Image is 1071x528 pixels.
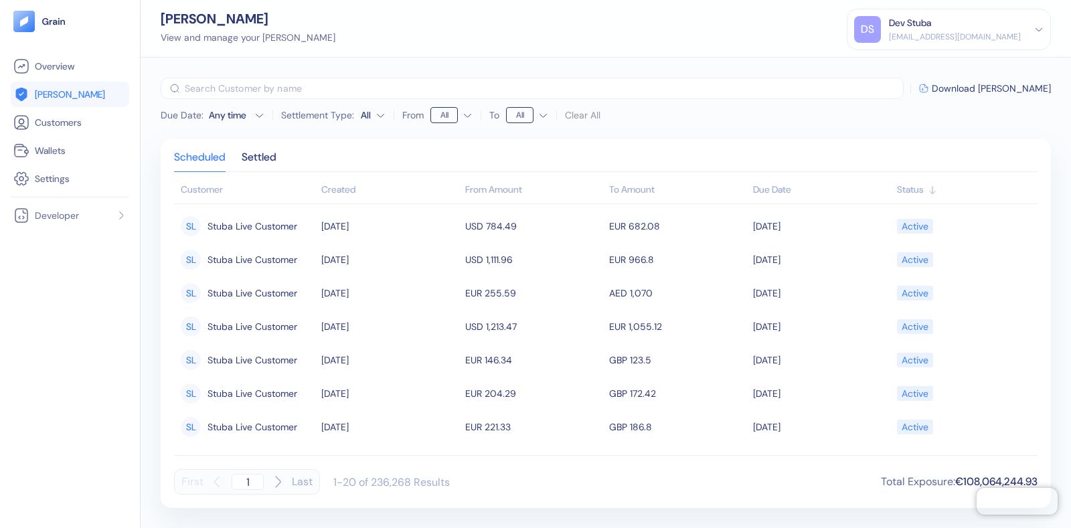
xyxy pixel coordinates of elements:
span: Stuba Live Customer [208,416,297,438]
label: Settlement Type: [281,110,354,120]
div: SL [181,216,201,236]
td: [DATE] [318,343,462,377]
td: USD 1,213.47 [462,310,606,343]
td: [DATE] [750,310,894,343]
iframe: Chatra live chat [977,488,1058,515]
button: From [430,104,473,126]
div: Total Exposure : [881,474,1038,490]
div: SL [181,383,201,404]
td: EUR 204.29 [462,377,606,410]
td: AED 1,070 [606,276,750,310]
td: EUR 255.59 [462,276,606,310]
td: [DATE] [318,276,462,310]
div: Dev Stuba [889,16,931,30]
div: [EMAIL_ADDRESS][DOMAIN_NAME] [889,31,1021,43]
td: USD 1,111.96 [462,243,606,276]
td: GBP 186.8 [606,410,750,444]
span: Stuba Live Customer [208,248,297,271]
span: [PERSON_NAME] [35,88,105,101]
button: First [181,469,203,495]
div: Active [902,315,928,338]
button: To [506,104,548,126]
td: EUR 1,055.12 [606,310,750,343]
td: [DATE] [750,243,894,276]
button: Settlement Type: [361,104,386,126]
div: SL [181,250,201,270]
div: Active [902,282,928,304]
span: Stuba Live Customer [208,382,297,405]
span: Stuba Live Customer [208,215,297,238]
div: SL [181,350,201,370]
td: [DATE] [318,377,462,410]
td: EUR 682.08 [606,209,750,243]
div: Sort ascending [321,183,459,197]
div: SL [181,317,201,337]
td: [DATE] [750,410,894,444]
td: [DATE] [750,343,894,377]
td: [DATE] [318,310,462,343]
div: [PERSON_NAME] [161,12,335,25]
div: Active [902,215,928,238]
label: From [402,110,424,120]
span: Download [PERSON_NAME] [932,84,1051,93]
th: From Amount [462,177,606,204]
span: Overview [35,60,74,73]
span: Stuba Live Customer [208,349,297,371]
div: SL [181,417,201,437]
div: Settled [242,153,276,171]
div: Sort ascending [897,183,1031,197]
td: [DATE] [750,209,894,243]
div: Active [902,248,928,271]
img: logo-tablet-V2.svg [13,11,35,32]
td: [DATE] [750,377,894,410]
div: Any time [209,108,249,122]
img: logo [42,17,66,26]
span: Wallets [35,144,66,157]
div: Active [902,449,928,472]
div: View and manage your [PERSON_NAME] [161,31,335,45]
span: Developer [35,209,79,222]
label: To [489,110,499,120]
a: Settings [13,171,127,187]
td: EUR 221.33 [462,410,606,444]
div: Active [902,416,928,438]
td: GBP 123.5 [606,343,750,377]
a: [PERSON_NAME] [13,86,127,102]
td: GBP 172.42 [606,377,750,410]
div: Active [902,382,928,405]
span: Stuba Live Customer [208,315,297,338]
td: [DATE] [750,444,894,477]
td: EUR 146.34 [462,343,606,377]
input: Search Customer by name [185,78,904,99]
td: [DATE] [318,444,462,477]
div: 1-20 of 236,268 Results [333,475,450,489]
span: €108,064,244.93 [955,474,1038,489]
span: Settings [35,172,70,185]
a: Customers [13,114,127,130]
td: [DATE] [318,410,462,444]
th: Customer [174,177,318,204]
div: Sort ascending [753,183,890,197]
span: Stuba Live Customer [208,282,297,304]
td: [DATE] [750,276,894,310]
button: Download [PERSON_NAME] [919,84,1051,93]
th: To Amount [606,177,750,204]
span: Customers [35,116,82,129]
div: SL [181,283,201,303]
td: USD 784.49 [462,209,606,243]
div: Scheduled [174,153,226,171]
div: DS [854,16,881,43]
span: Due Date : [161,108,203,122]
button: Due Date:Any time [161,108,264,122]
button: Last [292,469,313,495]
td: [DATE] [318,243,462,276]
a: Overview [13,58,127,74]
div: Active [902,349,928,371]
td: EUR 115.96 [462,444,606,477]
td: [DATE] [318,209,462,243]
td: GBP 97.86 [606,444,750,477]
a: Wallets [13,143,127,159]
span: Stuba Live Customer [208,449,297,472]
td: EUR 966.8 [606,243,750,276]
